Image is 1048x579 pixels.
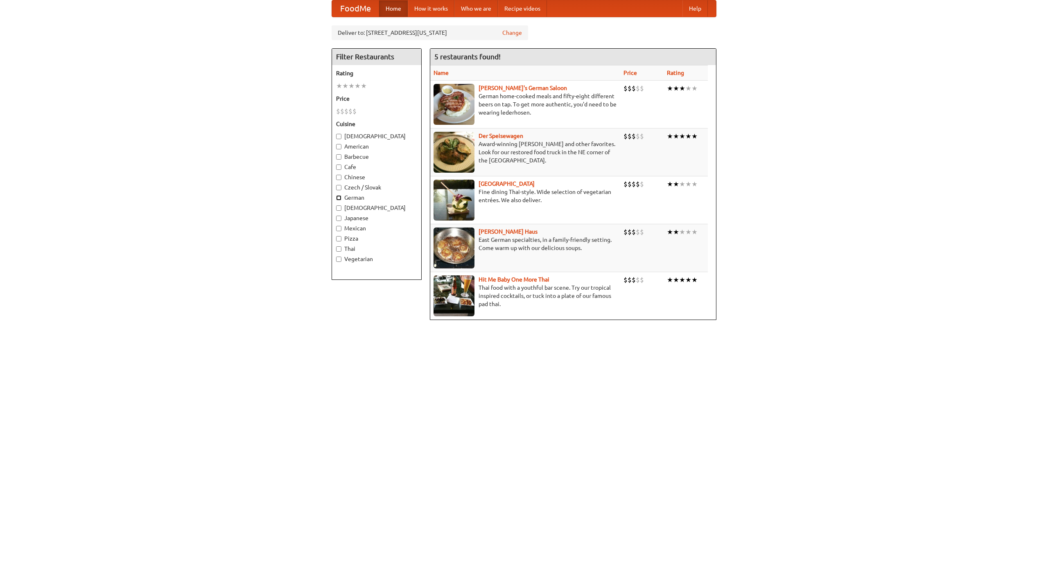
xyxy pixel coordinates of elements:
a: Name [434,70,449,76]
li: ★ [667,84,673,93]
label: [DEMOGRAPHIC_DATA] [336,132,417,140]
a: [PERSON_NAME]'s German Saloon [479,85,567,91]
li: $ [632,228,636,237]
li: ★ [336,81,342,90]
input: Japanese [336,216,341,221]
ng-pluralize: 5 restaurants found! [434,53,501,61]
p: Thai food with a youthful bar scene. Try our tropical inspired cocktails, or tuck into a plate of... [434,284,617,308]
input: Cafe [336,164,341,170]
li: ★ [679,275,685,284]
li: ★ [679,180,685,189]
li: $ [336,107,340,116]
li: $ [348,107,352,116]
img: satay.jpg [434,180,474,221]
li: $ [640,132,644,141]
li: ★ [673,275,679,284]
li: $ [628,132,632,141]
label: Mexican [336,224,417,232]
li: ★ [342,81,348,90]
div: Deliver to: [STREET_ADDRESS][US_STATE] [332,25,528,40]
a: [GEOGRAPHIC_DATA] [479,180,535,187]
label: Thai [336,245,417,253]
input: Vegetarian [336,257,341,262]
li: ★ [667,275,673,284]
label: [DEMOGRAPHIC_DATA] [336,204,417,212]
li: $ [623,84,628,93]
li: $ [632,275,636,284]
label: American [336,142,417,151]
input: Mexican [336,226,341,231]
li: ★ [685,275,691,284]
a: FoodMe [332,0,379,17]
p: Fine dining Thai-style. Wide selection of vegetarian entrées. We also deliver. [434,188,617,204]
li: ★ [691,84,698,93]
label: Barbecue [336,153,417,161]
li: $ [623,275,628,284]
li: ★ [685,84,691,93]
img: kohlhaus.jpg [434,228,474,268]
label: Cafe [336,163,417,171]
li: $ [352,107,357,116]
label: Czech / Slovak [336,183,417,191]
li: $ [640,84,644,93]
li: ★ [685,228,691,237]
li: $ [340,107,344,116]
label: Vegetarian [336,255,417,263]
li: $ [623,132,628,141]
li: $ [632,132,636,141]
li: $ [628,84,632,93]
a: Home [379,0,408,17]
li: ★ [355,81,361,90]
a: Change [502,29,522,37]
input: Barbecue [336,154,341,160]
li: ★ [673,132,679,141]
li: $ [623,180,628,189]
label: Japanese [336,214,417,222]
input: American [336,144,341,149]
li: $ [632,180,636,189]
a: Help [682,0,708,17]
li: ★ [348,81,355,90]
input: Czech / Slovak [336,185,341,190]
li: ★ [667,228,673,237]
li: ★ [679,228,685,237]
a: Rating [667,70,684,76]
input: Pizza [336,236,341,241]
a: Hit Me Baby One More Thai [479,276,549,283]
li: $ [623,228,628,237]
li: ★ [679,132,685,141]
li: $ [344,107,348,116]
li: $ [636,84,640,93]
li: $ [636,275,640,284]
li: $ [632,84,636,93]
a: How it works [408,0,454,17]
li: ★ [667,132,673,141]
input: Chinese [336,175,341,180]
a: [PERSON_NAME] Haus [479,228,538,235]
img: esthers.jpg [434,84,474,125]
img: speisewagen.jpg [434,132,474,173]
li: ★ [691,275,698,284]
li: ★ [673,228,679,237]
a: Price [623,70,637,76]
h5: Rating [336,69,417,77]
li: ★ [673,84,679,93]
a: Who we are [454,0,498,17]
li: ★ [685,180,691,189]
label: Chinese [336,173,417,181]
a: Recipe videos [498,0,547,17]
li: ★ [685,132,691,141]
p: Award-winning [PERSON_NAME] and other favorites. Look for our restored food truck in the NE corne... [434,140,617,164]
li: $ [640,180,644,189]
li: ★ [679,84,685,93]
li: $ [636,180,640,189]
img: babythai.jpg [434,275,474,316]
li: ★ [361,81,367,90]
li: ★ [691,180,698,189]
a: Der Speisewagen [479,133,523,139]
